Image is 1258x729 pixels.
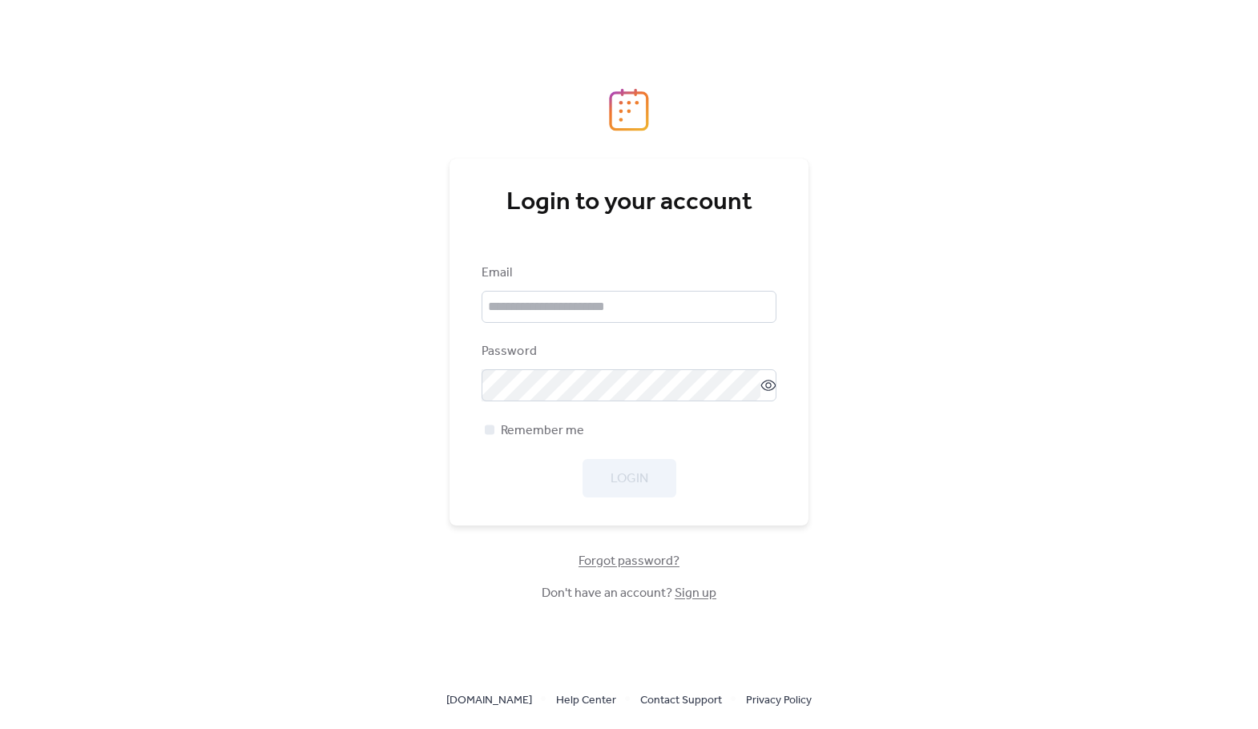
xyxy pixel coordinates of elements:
span: Don't have an account? [542,584,716,603]
div: Email [482,264,773,283]
span: Forgot password? [579,552,679,571]
span: Remember me [501,421,584,441]
span: Contact Support [640,691,722,711]
a: Privacy Policy [746,690,812,710]
img: logo [609,88,649,131]
a: Contact Support [640,690,722,710]
span: [DOMAIN_NAME] [446,691,532,711]
a: Sign up [675,581,716,606]
span: Privacy Policy [746,691,812,711]
div: Login to your account [482,187,776,219]
a: Forgot password? [579,557,679,566]
a: [DOMAIN_NAME] [446,690,532,710]
a: Help Center [556,690,616,710]
span: Help Center [556,691,616,711]
div: Password [482,342,773,361]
